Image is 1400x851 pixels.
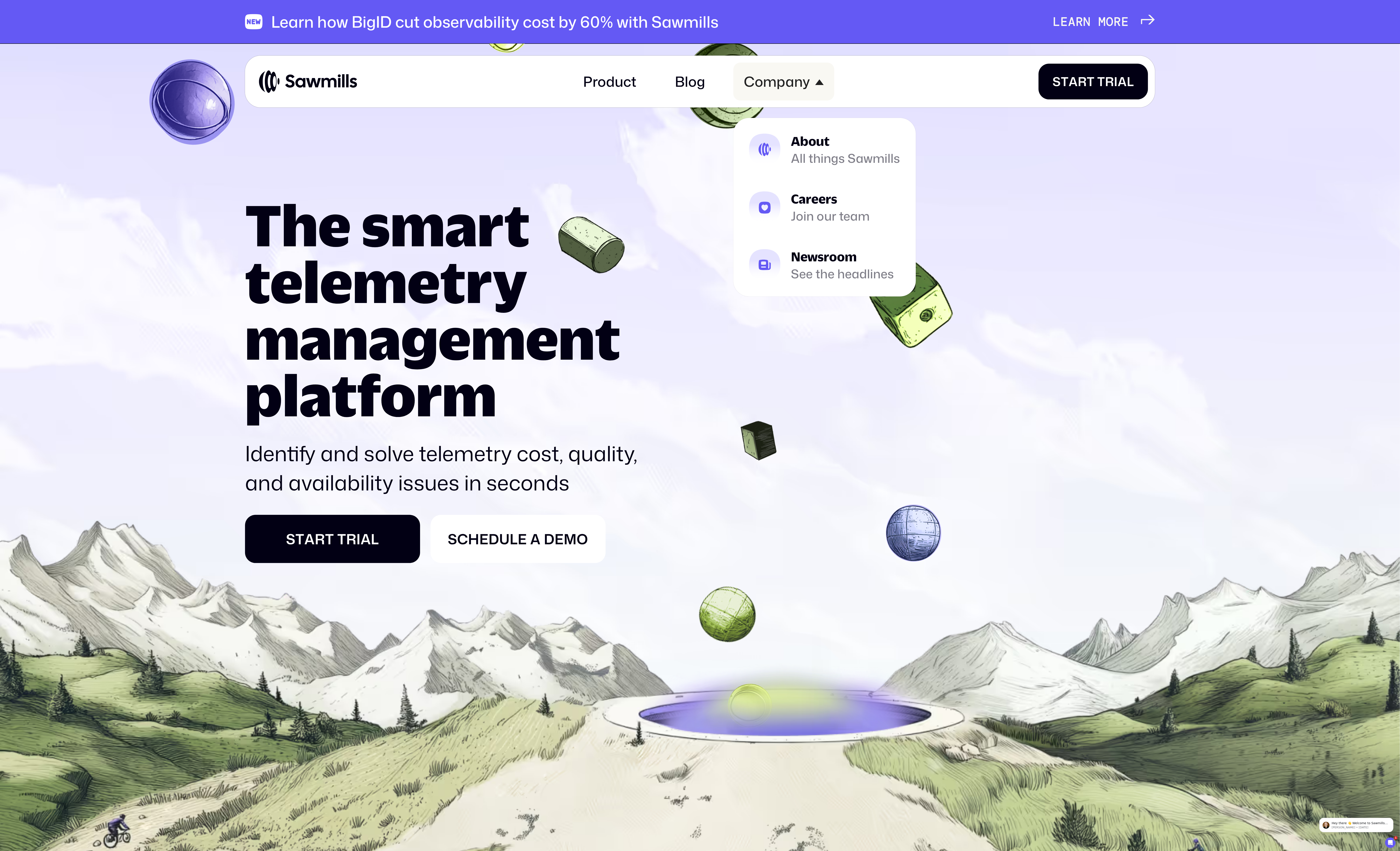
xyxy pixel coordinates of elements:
[544,531,555,547] span: D
[1114,74,1118,89] span: i
[457,531,468,547] span: c
[510,531,518,547] span: l
[295,531,304,547] span: t
[791,135,900,148] div: About
[431,515,606,563] a: ScheduleaDemo
[791,211,870,222] div: Join our team
[1097,74,1105,89] span: T
[1098,14,1106,29] span: m
[664,63,716,100] a: Blog
[1121,14,1129,29] span: e
[744,73,810,90] div: Company
[468,531,479,547] span: h
[448,531,457,547] span: S
[1394,836,1398,840] span: 1
[1313,809,1400,839] iframe: Intercom notifications message
[304,531,315,547] span: a
[1039,64,1148,99] a: StartTrial
[245,515,420,563] a: StartTrial
[1105,74,1114,89] span: r
[739,123,911,176] a: AboutAll things Sawmills
[530,531,541,547] span: a
[733,100,916,296] nav: Company
[1053,14,1155,29] a: Learnmore
[1060,14,1068,29] span: e
[577,531,588,547] span: o
[245,439,651,497] p: Identify and solve telemetry cost, quality, and availability issues in seconds
[337,531,346,547] span: T
[1087,74,1095,89] span: t
[1068,14,1076,29] span: a
[733,63,834,100] div: Company
[346,531,356,547] span: r
[371,531,379,547] span: l
[1106,14,1114,29] span: o
[739,181,911,233] a: CareersJoin our team
[1069,74,1078,89] span: a
[1078,74,1087,89] span: r
[791,268,894,279] div: See the headlines
[1385,837,1396,848] iframe: Intercom live chat
[555,531,564,547] span: e
[286,531,295,547] span: S
[1127,74,1134,89] span: l
[518,531,527,547] span: e
[271,12,719,31] div: Learn how BigID cut observability cost by 60% with Sawmills
[315,531,325,547] span: r
[564,531,577,547] span: m
[1076,14,1083,29] span: r
[489,531,499,547] span: d
[1114,14,1121,29] span: r
[245,196,651,423] h1: The smart telemetry management platform
[361,531,371,547] span: a
[791,250,894,263] div: Newsroom
[1053,14,1060,29] span: L
[1118,74,1127,89] span: a
[739,239,911,291] a: NewsroomSee the headlines
[791,153,900,164] div: All things Sawmills
[573,63,647,100] a: Product
[499,531,510,547] span: u
[1061,74,1069,89] span: t
[791,193,870,205] div: Careers
[325,531,334,547] span: t
[479,531,489,547] span: e
[356,531,361,547] span: i
[1053,74,1061,89] span: S
[1083,14,1091,29] span: n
